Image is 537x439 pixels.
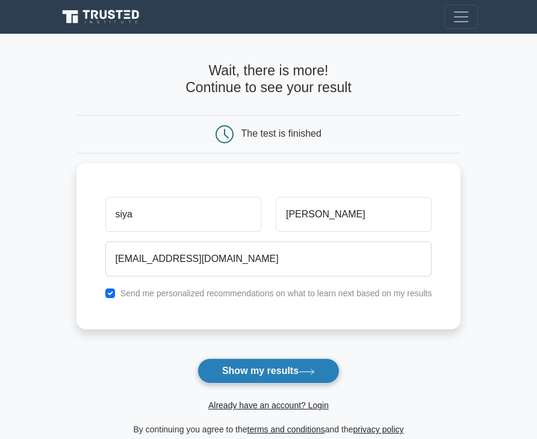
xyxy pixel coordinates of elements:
a: privacy policy [353,425,404,434]
input: Last name [276,197,432,232]
div: The test is finished [241,129,321,139]
button: Show my results [197,358,340,384]
input: Email [105,241,432,276]
a: Already have an account? Login [208,400,329,410]
input: First name [105,197,261,232]
h4: Wait, there is more! Continue to see your result [76,63,461,96]
button: Toggle navigation [444,5,478,29]
a: terms and conditions [247,425,325,434]
div: By continuing you agree to the and the [69,422,468,437]
label: Send me personalized recommendations on what to learn next based on my results [120,288,432,298]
